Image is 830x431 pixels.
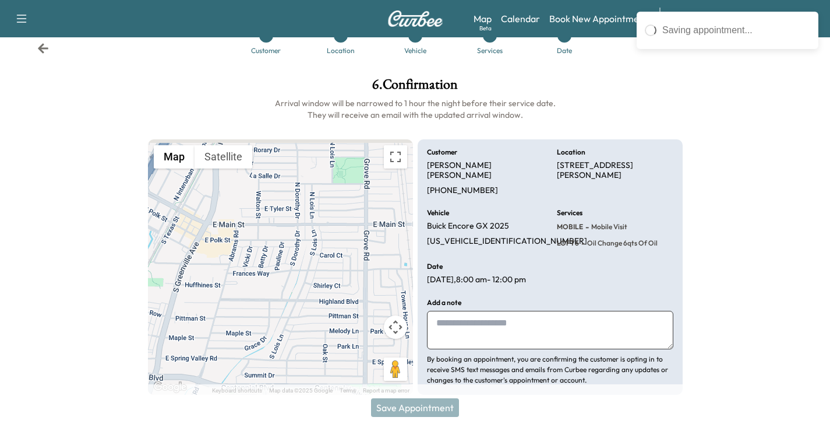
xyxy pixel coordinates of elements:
[427,354,673,386] p: By booking an appointment, you are confirming the customer is opting in to receive SMS text messa...
[151,380,189,395] img: Google
[557,209,582,216] h6: Services
[148,78,683,97] h1: 6 . Confirmation
[404,47,426,54] div: Vehicle
[557,222,583,232] span: MOBILE
[251,47,281,54] div: Customer
[557,160,673,181] p: [STREET_ADDRESS][PERSON_NAME]
[557,47,572,54] div: Date
[589,222,627,232] span: Mobile Visit
[148,97,683,121] h6: Arrival window will be narrowed to 1 hour the night before their service date. They will receive ...
[501,12,540,26] a: Calendar
[479,24,492,33] div: Beta
[384,358,407,381] button: Drag Pegman onto the map to open Street View
[37,43,49,54] div: Back
[557,149,585,156] h6: Location
[583,221,589,233] span: -
[427,185,498,196] p: [PHONE_NUMBER]
[427,275,526,285] p: [DATE] , 8:00 am - 12:00 pm
[579,237,585,249] span: -
[549,12,648,26] a: Book New Appointment
[427,221,509,232] p: Buick Encore GX 2025
[195,145,252,169] button: Show satellite imagery
[557,239,579,248] span: LOFT6
[151,380,189,395] a: Open this area in Google Maps (opens a new window)
[427,149,457,156] h6: Customer
[427,209,449,216] h6: Vehicle
[387,10,443,27] img: Curbee Logo
[585,239,658,248] span: Oil Change 6qts of oil
[327,47,355,54] div: Location
[427,263,443,270] h6: Date
[427,160,543,181] p: [PERSON_NAME] [PERSON_NAME]
[384,145,407,169] button: Toggle fullscreen view
[474,12,492,26] a: MapBeta
[154,145,195,169] button: Show street map
[384,316,407,339] button: Map camera controls
[427,299,461,306] h6: Add a note
[477,47,503,54] div: Services
[662,23,810,37] div: Saving appointment...
[427,236,587,247] p: [US_VEHICLE_IDENTIFICATION_NUMBER]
